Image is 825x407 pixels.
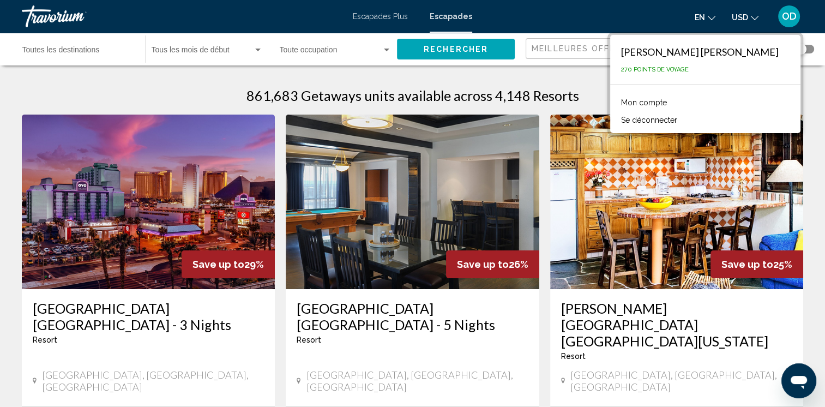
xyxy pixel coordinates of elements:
span: Resort [33,336,57,344]
span: Rechercher [424,45,488,54]
button: Changer de devise [732,9,758,25]
span: Save up to [721,259,773,270]
span: Resort [297,336,321,344]
button: Rechercher [397,39,515,59]
span: [GEOGRAPHIC_DATA], [GEOGRAPHIC_DATA], [GEOGRAPHIC_DATA] [570,369,792,393]
a: [GEOGRAPHIC_DATA] [GEOGRAPHIC_DATA] - 3 Nights [33,300,264,333]
iframe: Bouton de lancement de la fenêtre de messagerie [781,363,816,398]
img: RM79I01X.jpg [286,115,539,289]
img: C679I01X.jpg [550,115,803,289]
a: Escapades [430,12,472,21]
span: en [695,13,705,22]
h1: 861,683 Getaways units available across 4,148 Resorts [246,87,579,104]
a: [GEOGRAPHIC_DATA] [GEOGRAPHIC_DATA] - 5 Nights [297,300,528,333]
a: Mon compte [616,95,672,110]
button: Se déconnecter [616,113,683,127]
div: [PERSON_NAME] [PERSON_NAME] [621,46,779,58]
div: 25% [710,250,803,278]
span: [GEOGRAPHIC_DATA], [GEOGRAPHIC_DATA], [GEOGRAPHIC_DATA] [42,369,264,393]
button: Menu utilisateur [775,5,803,28]
span: [GEOGRAPHIC_DATA], [GEOGRAPHIC_DATA], [GEOGRAPHIC_DATA] [306,369,528,393]
span: 270 points de voyage [621,66,689,73]
a: Escapades Plus [353,12,408,21]
span: OD [782,11,797,22]
img: RM79E01X.jpg [22,115,275,289]
span: USD [732,13,748,22]
a: Travorium [22,5,342,27]
mat-select: Trier par [532,44,630,53]
span: Save up to [192,259,244,270]
button: Changer la langue [695,9,715,25]
div: 26% [446,250,539,278]
span: Resort [561,352,586,361]
div: 29% [182,250,275,278]
a: [PERSON_NAME][GEOGRAPHIC_DATA] [GEOGRAPHIC_DATA][US_STATE] [561,300,792,349]
span: Save up to [457,259,509,270]
span: Meilleures offres [532,44,628,53]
